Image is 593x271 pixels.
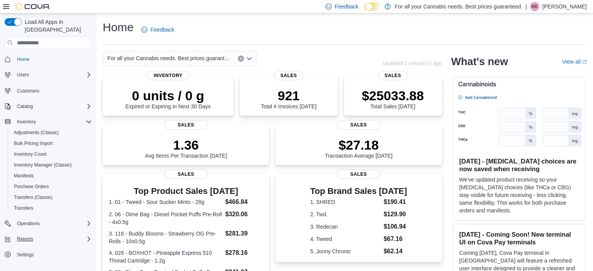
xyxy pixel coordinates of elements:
button: Manifests [8,170,95,181]
dd: $278.16 [225,248,263,258]
span: Bulk Pricing Import [11,139,92,148]
span: Transfers (Classic) [11,193,92,202]
span: Reports [17,236,33,242]
p: 0 units / 0 g [125,88,211,103]
a: Settings [14,250,37,259]
span: Adjustments (Classic) [11,128,92,137]
input: Dark Mode [364,3,381,11]
span: Transfers (Classic) [14,194,53,200]
a: Bulk Pricing Import [11,139,56,148]
button: Home [2,54,95,65]
a: Inventory Manager (Classic) [11,160,75,170]
p: $27.18 [325,137,393,153]
p: $25033.88 [362,88,424,103]
span: Catalog [14,102,92,111]
span: Bulk Pricing Import [14,140,53,146]
button: Purchase Orders [8,181,95,192]
span: Inventory [14,117,92,126]
span: Adjustments (Classic) [14,130,59,136]
span: Customers [17,88,39,94]
span: Inventory Count [11,150,92,159]
dd: $62.14 [384,247,407,256]
button: Catalog [14,102,36,111]
span: For all your Cannabis needs. Best prices guaranteed. [107,54,230,63]
p: [PERSON_NAME] [542,2,587,11]
dd: $190.41 [384,197,407,207]
span: Sales [274,71,303,80]
button: Catalog [2,101,95,112]
dt: 1. SHRED [310,198,381,206]
span: Operations [17,221,40,227]
span: Transfers [11,204,92,213]
h3: Top Product Sales [DATE] [109,187,263,196]
p: 921 [261,88,316,103]
button: Inventory Count [8,149,95,160]
dd: $106.94 [384,222,407,231]
span: Users [17,72,29,78]
button: Transfers [8,203,95,214]
dd: $281.39 [225,229,263,238]
button: Users [14,70,32,79]
span: Home [14,54,92,64]
span: Users [14,70,92,79]
span: Purchase Orders [14,183,49,190]
button: Customers [2,85,95,96]
button: Inventory [14,117,39,126]
button: Users [2,69,95,80]
p: Updated 1 minute(s) ago [382,60,442,66]
a: Purchase Orders [11,182,52,191]
p: For all your Cannabis needs. Best prices guaranteed. [395,2,522,11]
dt: 2. Twd. [310,210,381,218]
div: Total Sales [DATE] [362,88,424,109]
button: Reports [2,234,95,244]
p: | [525,2,527,11]
a: Home [14,55,32,64]
dd: $67.16 [384,234,407,244]
span: Customers [14,86,92,95]
span: Inventory [147,71,189,80]
a: Adjustments (Classic) [11,128,62,137]
dd: $466.84 [225,197,263,207]
a: Manifests [11,171,37,180]
button: Settings [2,249,95,260]
span: Settings [14,250,92,259]
span: Catalog [17,103,33,109]
dt: 4. 028 - BOXHOT - Pineapple Express 510 Thread Cartridge - 1.2g [109,249,222,264]
dt: 4. Tweed [310,235,381,243]
button: Transfers (Classic) [8,192,95,203]
span: Manifests [11,171,92,180]
a: Inventory Count [11,150,50,159]
dt: 3. Redecan [310,223,381,231]
h2: What's new [451,56,508,68]
button: Operations [2,218,95,229]
span: Feedback [335,3,358,10]
button: Clear input [238,56,244,62]
a: View allExternal link [562,59,587,65]
a: Feedback [138,22,177,37]
button: Operations [14,219,43,228]
button: Bulk Pricing Import [8,138,95,149]
a: Transfers (Classic) [11,193,56,202]
span: Manifests [14,173,34,179]
span: Inventory Manager (Classic) [14,162,72,168]
h3: Top Brand Sales [DATE] [310,187,407,196]
span: Transfers [14,205,33,211]
span: Inventory [17,119,36,125]
div: Transaction Average [DATE] [325,137,393,159]
dd: $320.06 [225,210,263,219]
button: Inventory Manager (Classic) [8,160,95,170]
h3: [DATE] - [MEDICAL_DATA] choices are now saved when receiving [459,157,579,173]
p: 1.36 [145,137,227,153]
span: Purchase Orders [11,182,92,191]
button: Open list of options [246,56,252,62]
div: Kate Kerschner [530,2,539,11]
dt: 3. 116 - Buddy Blooms - Strawberry OG Pre-Rolls - 10x0.5g [109,230,222,245]
button: Reports [14,234,36,244]
button: Inventory [2,116,95,127]
div: Avg Items Per Transaction [DATE] [145,137,227,159]
a: Transfers [11,204,36,213]
span: Load All Apps in [GEOGRAPHIC_DATA] [22,18,92,34]
h1: Home [103,20,134,35]
span: Inventory Count [14,151,47,157]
